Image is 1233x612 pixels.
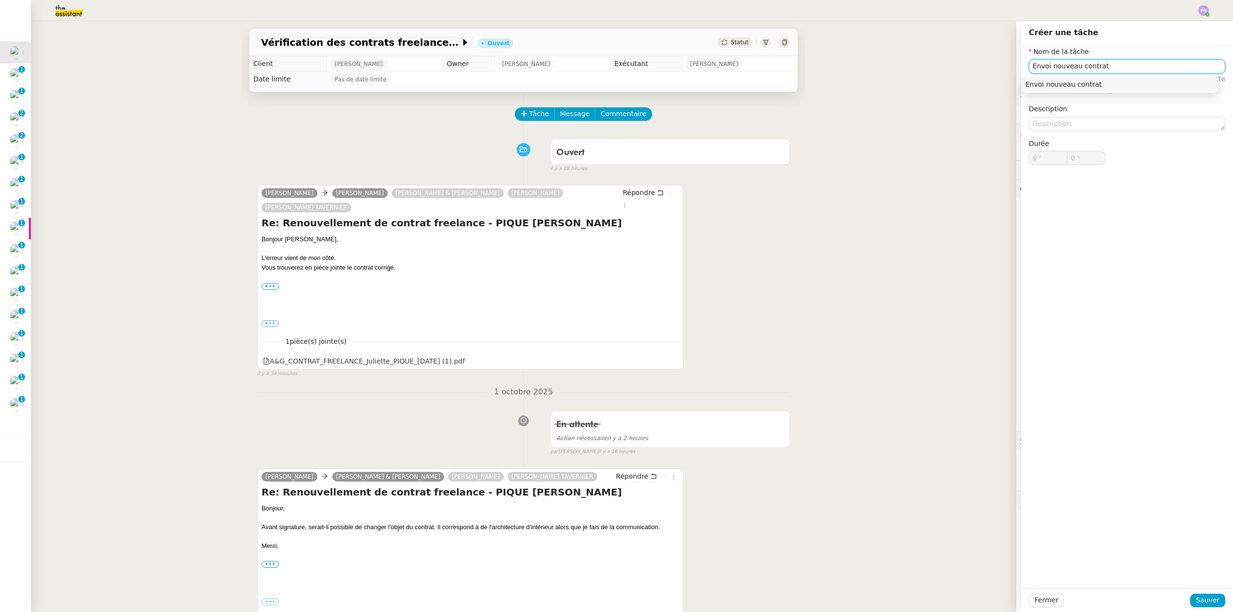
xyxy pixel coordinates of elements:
a: [PERSON_NAME] [332,189,388,197]
p: 1 [20,374,24,382]
span: il y a 18 heures [598,448,635,456]
img: users%2FME7CwGhkVpexbSaUxoFyX6OhGQk2%2Favatar%2Fe146a5d2-1708-490f-af4b-78e736222863 [10,398,23,411]
span: 💬 [1020,185,1099,193]
div: ⚙️Procédures [1016,88,1233,106]
p: 1 [20,88,24,96]
span: Sauver [1196,595,1220,606]
img: users%2F47wLulqoDhMx0TTMwUcsFP5V2A23%2Favatar%2Fnokpict-removebg-preview-removebg-preview.png [10,221,23,235]
a: [PERSON_NAME] TAVERNIER [508,472,597,481]
nz-badge-sup: 1 [18,330,25,337]
nz-badge-sup: 1 [18,198,25,205]
nz-badge-sup: 2 [18,132,25,139]
span: Répondre [616,471,648,481]
small: [PERSON_NAME] [550,448,635,456]
nz-badge-sup: 1 [18,374,25,380]
nz-badge-sup: 1 [18,286,25,292]
img: users%2FME7CwGhkVpexbSaUxoFyX6OhGQk2%2Favatar%2Fe146a5d2-1708-490f-af4b-78e736222863 [10,112,23,125]
p: 1 [20,154,24,162]
button: Répondre [613,471,660,482]
img: users%2FME7CwGhkVpexbSaUxoFyX6OhGQk2%2Favatar%2Fe146a5d2-1708-490f-af4b-78e736222863 [10,200,23,213]
button: Message [554,107,595,121]
span: [PERSON_NAME] [690,59,738,69]
nz-badge-sup: 1 [18,176,25,182]
div: 🕵️Autres demandes en cours 5 [1016,431,1233,450]
nz-badge-sup: 1 [18,308,25,314]
nz-badge-sup: 1 [18,352,25,358]
button: Fermer [1029,594,1064,607]
span: 🕵️ [1020,437,1141,444]
nz-badge-sup: 1 [18,242,25,248]
p: 1 [20,220,24,228]
button: Tâche [515,107,555,121]
a: [PERSON_NAME] TAVERNIER [262,203,351,212]
span: Tâche [529,108,549,119]
span: Statut [731,39,748,46]
span: Commentaire [601,108,646,119]
span: Action nécessaire [556,435,607,442]
span: Pas de date limite [335,75,387,84]
div: Bonjour, Avant signature, serait-il possible de changer l'objet du contrat. Il correspond à de l'... [262,504,679,551]
nz-badge-sup: 2 [18,110,25,117]
img: users%2F47wLulqoDhMx0TTMwUcsFP5V2A23%2Favatar%2Fnokpict-removebg-preview-removebg-preview.png [10,68,23,81]
p: 1 [20,286,24,294]
span: 1 [279,336,354,347]
button: Sauver [1190,594,1225,607]
span: [PERSON_NAME] [335,59,383,69]
span: 🧴 [1020,496,1050,504]
img: users%2FME7CwGhkVpexbSaUxoFyX6OhGQk2%2Favatar%2Fe146a5d2-1708-490f-af4b-78e736222863 [10,244,23,257]
span: ⏲️ [1020,166,1090,174]
a: [PERSON_NAME] [448,472,504,481]
td: Client [249,56,327,72]
nz-badge-sup: 1 [18,66,25,73]
img: users%2FQNmrJKjvCnhZ9wRJPnUNc9lj8eE3%2Favatar%2F5ca36b56-0364-45de-a850-26ae83da85f1 [10,287,23,301]
a: [PERSON_NAME] & [PERSON_NAME] [332,472,444,481]
p: 1 [20,242,24,250]
span: Ouvert [556,148,585,157]
div: ⏲️Tâches 10:10 [1016,161,1233,180]
input: 0 min [1029,152,1067,164]
span: 1 octobre 2025 [486,386,561,399]
label: ••• [262,283,279,290]
span: pièce(s) jointe(s) [290,338,347,345]
h4: Re: Renouvellement de contrat freelance - PIQUE [PERSON_NAME] [262,216,679,230]
nz-badge-sup: 1 [18,264,25,271]
img: users%2FfjlNmCTkLiVoA3HQjY3GA5JXGxb2%2Favatar%2Fstarofservice_97480retdsc0392.png [10,134,23,147]
a: [PERSON_NAME] [262,472,317,481]
p: 1 [20,264,24,273]
img: users%2FutyFSk64t3XkVZvBICD9ZGkOt3Y2%2Favatar%2F51cb3b97-3a78-460b-81db-202cf2efb2f3 [10,46,23,59]
span: par [550,448,558,456]
p: 1 [20,198,24,207]
label: ••• [262,599,279,605]
span: il y a 2 heures [556,435,648,442]
span: Vérification des contrats freelances [261,38,460,47]
p: 2 [20,132,24,141]
img: users%2FfjlNmCTkLiVoA3HQjY3GA5JXGxb2%2Favatar%2Fstarofservice_97480retdsc0392.png [10,178,23,191]
img: svg [1198,5,1209,16]
label: ••• [262,320,279,327]
span: Message [560,108,590,119]
span: Durée [1029,140,1049,147]
span: 🔐 [1020,128,1083,139]
img: users%2FME7CwGhkVpexbSaUxoFyX6OhGQk2%2Favatar%2Fe146a5d2-1708-490f-af4b-78e736222863 [10,266,23,279]
img: users%2F47wLulqoDhMx0TTMwUcsFP5V2A23%2Favatar%2Fnokpict-removebg-preview-removebg-preview.png [10,156,23,169]
img: users%2FutyFSk64t3XkVZvBICD9ZGkOt3Y2%2Favatar%2F51cb3b97-3a78-460b-81db-202cf2efb2f3 [10,332,23,345]
p: 1 [20,66,24,75]
p: 1 [20,308,24,316]
span: Fermer [1035,595,1058,606]
p: 1 [20,396,24,404]
button: Répondre [619,187,667,198]
div: Ouvert [487,40,510,46]
img: users%2FgeBNsgrICCWBxRbiuqfStKJvnT43%2Favatar%2F643e594d886881602413a30f_1666712378186.jpeg [10,90,23,103]
img: users%2F747wGtPOU8c06LfBMyRxetZoT1v2%2Favatar%2Fnokpict.jpg [10,376,23,389]
span: Répondre [623,188,655,197]
a: [PERSON_NAME] & [PERSON_NAME] [392,189,503,197]
div: 🧴Autres [1016,491,1233,510]
div: L'erreur vient de mon côté. [262,253,679,263]
td: Exécutant [610,56,682,72]
input: Nom [1029,59,1225,73]
span: Créer une tâche [1029,28,1098,37]
label: Description [1029,105,1067,113]
nz-badge-sup: 1 [18,154,25,160]
div: 🔐Données client [1016,124,1233,143]
a: [PERSON_NAME] [262,189,317,197]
